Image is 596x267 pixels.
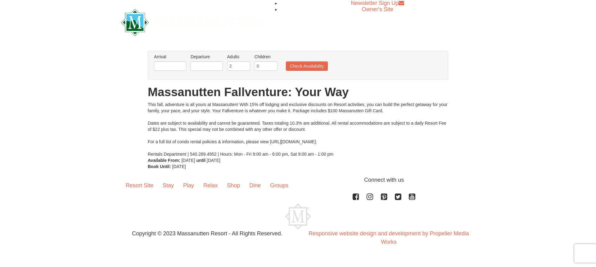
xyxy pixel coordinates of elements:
[148,164,171,169] strong: Book Until:
[362,6,393,12] a: Owner's Site
[148,101,448,157] div: This fall, adventure is all yours at Massanutten! With 15% off lodging and exclusive discounts on...
[181,158,195,163] span: [DATE]
[222,176,245,195] a: Shop
[116,229,298,238] p: Copyright © 2023 Massanutten Resort - All Rights Reserved.
[154,54,186,60] label: Arrival
[172,164,186,169] span: [DATE]
[196,158,205,163] strong: until
[309,230,469,245] a: Responsive website design and development by Propeller Media Works
[285,203,311,229] img: Massanutten Resort Logo
[121,14,263,29] a: Massanutten Resort
[121,176,158,195] a: Resort Site
[286,61,328,71] button: Check Availability
[199,176,222,195] a: Relax
[121,9,263,36] img: Massanutten Resort Logo
[245,176,265,195] a: Dine
[227,54,250,60] label: Adults
[265,176,293,195] a: Groups
[191,54,223,60] label: Departure
[178,176,199,195] a: Play
[148,158,180,163] strong: Available From:
[121,176,475,184] p: Connect with us
[207,158,220,163] span: [DATE]
[148,86,448,98] h1: Massanutten Fallventure: Your Way
[158,176,178,195] a: Stay
[255,54,278,60] label: Children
